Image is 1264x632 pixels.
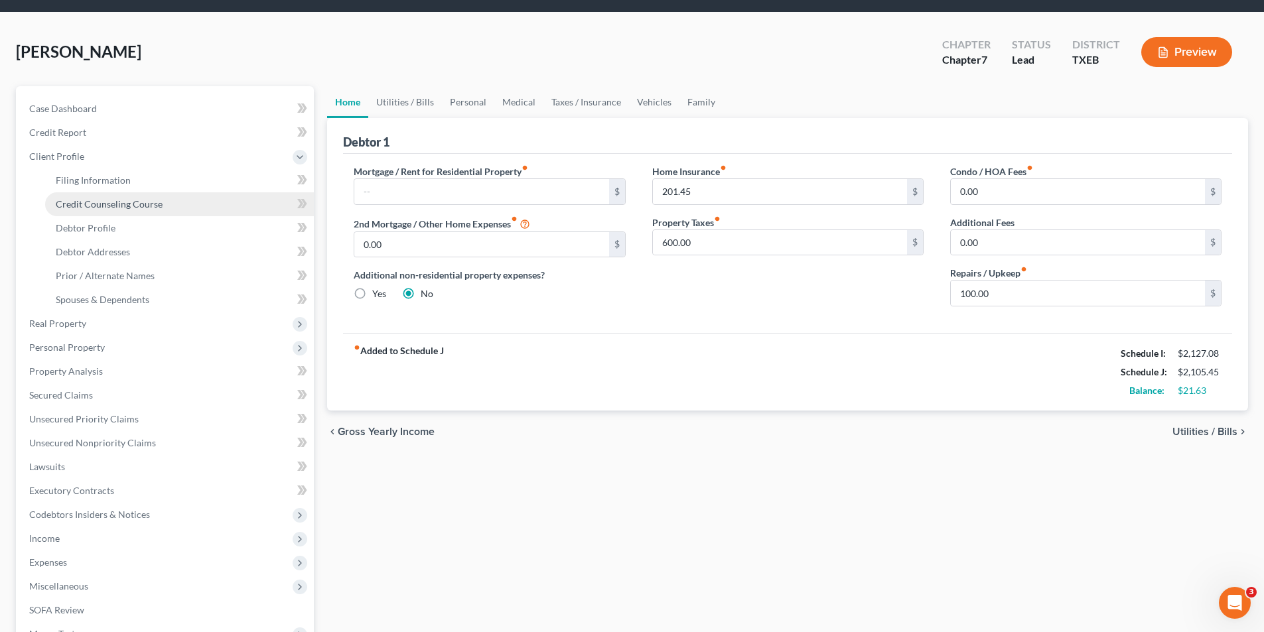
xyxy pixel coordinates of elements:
span: Codebtors Insiders & Notices [29,509,150,520]
label: Repairs / Upkeep [950,266,1027,280]
a: Taxes / Insurance [543,86,629,118]
i: fiber_manual_record [511,216,518,222]
span: 3 [1246,587,1257,598]
button: Utilities / Bills chevron_right [1172,426,1248,437]
i: chevron_left [327,426,338,437]
i: fiber_manual_record [354,344,360,351]
i: fiber_manual_record [720,164,727,171]
input: -- [951,179,1205,204]
div: $ [609,232,625,257]
a: Executory Contracts [19,479,314,503]
a: Filing Information [45,168,314,192]
a: Utilities / Bills [368,86,442,118]
input: -- [951,230,1205,255]
input: -- [354,232,608,257]
span: Income [29,533,60,544]
i: fiber_manual_record [1020,266,1027,273]
span: Utilities / Bills [1172,426,1237,437]
a: Credit Counseling Course [45,192,314,216]
span: Filing Information [56,174,131,186]
input: -- [653,179,907,204]
label: Home Insurance [652,164,727,178]
span: [PERSON_NAME] [16,42,141,61]
span: Unsecured Priority Claims [29,413,139,424]
span: Credit Counseling Course [56,198,163,210]
a: Case Dashboard [19,97,314,121]
div: $ [609,179,625,204]
div: $2,127.08 [1178,347,1222,360]
div: District [1072,37,1120,52]
strong: Balance: [1129,385,1164,396]
div: Debtor 1 [343,134,389,150]
label: 2nd Mortgage / Other Home Expenses [354,216,530,231]
a: Spouses & Dependents [45,288,314,312]
a: Home [327,86,368,118]
i: fiber_manual_record [1026,164,1033,171]
a: Secured Claims [19,383,314,407]
a: Property Analysis [19,359,314,383]
input: -- [354,179,608,204]
a: Unsecured Priority Claims [19,407,314,431]
strong: Schedule J: [1121,366,1167,377]
i: fiber_manual_record [522,164,528,171]
label: Mortgage / Rent for Residential Property [354,164,528,178]
a: Unsecured Nonpriority Claims [19,431,314,455]
input: -- [653,230,907,255]
label: Property Taxes [652,216,721,229]
a: Lawsuits [19,455,314,479]
div: Status [1012,37,1051,52]
span: Personal Property [29,342,105,353]
span: Real Property [29,318,86,329]
div: Chapter [942,37,991,52]
span: Debtor Addresses [56,246,130,257]
span: SOFA Review [29,604,84,615]
span: Miscellaneous [29,580,88,592]
div: $ [1205,179,1221,204]
div: Lead [1012,52,1051,68]
div: $21.63 [1178,384,1222,397]
span: Executory Contracts [29,485,114,496]
button: Preview [1141,37,1232,67]
input: -- [951,281,1205,306]
div: $ [1205,281,1221,306]
i: fiber_manual_record [714,216,721,222]
a: SOFA Review [19,598,314,622]
a: Debtor Profile [45,216,314,240]
a: Prior / Alternate Names [45,264,314,288]
div: $ [907,230,923,255]
span: Prior / Alternate Names [56,270,155,281]
span: Property Analysis [29,365,103,377]
label: Condo / HOA Fees [950,164,1033,178]
i: chevron_right [1237,426,1248,437]
a: Family [679,86,723,118]
a: Vehicles [629,86,679,118]
span: Gross Yearly Income [338,426,435,437]
span: Spouses & Dependents [56,294,149,305]
strong: Schedule I: [1121,348,1166,359]
span: Credit Report [29,127,86,138]
a: Medical [494,86,543,118]
span: Case Dashboard [29,103,97,114]
div: $2,105.45 [1178,365,1222,379]
a: Credit Report [19,121,314,145]
label: Additional non-residential property expenses? [354,268,625,282]
iframe: Intercom live chat [1219,587,1251,619]
div: $ [907,179,923,204]
a: Debtor Addresses [45,240,314,264]
span: Secured Claims [29,389,93,401]
a: Personal [442,86,494,118]
div: TXEB [1072,52,1120,68]
span: Expenses [29,556,67,568]
span: Debtor Profile [56,222,115,233]
span: 7 [981,53,987,66]
div: $ [1205,230,1221,255]
strong: Added to Schedule J [354,344,444,400]
span: Client Profile [29,151,84,162]
label: Yes [372,287,386,300]
span: Unsecured Nonpriority Claims [29,437,156,448]
label: Additional Fees [950,216,1015,229]
div: Chapter [942,52,991,68]
span: Lawsuits [29,461,65,472]
label: No [421,287,433,300]
button: chevron_left Gross Yearly Income [327,426,435,437]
